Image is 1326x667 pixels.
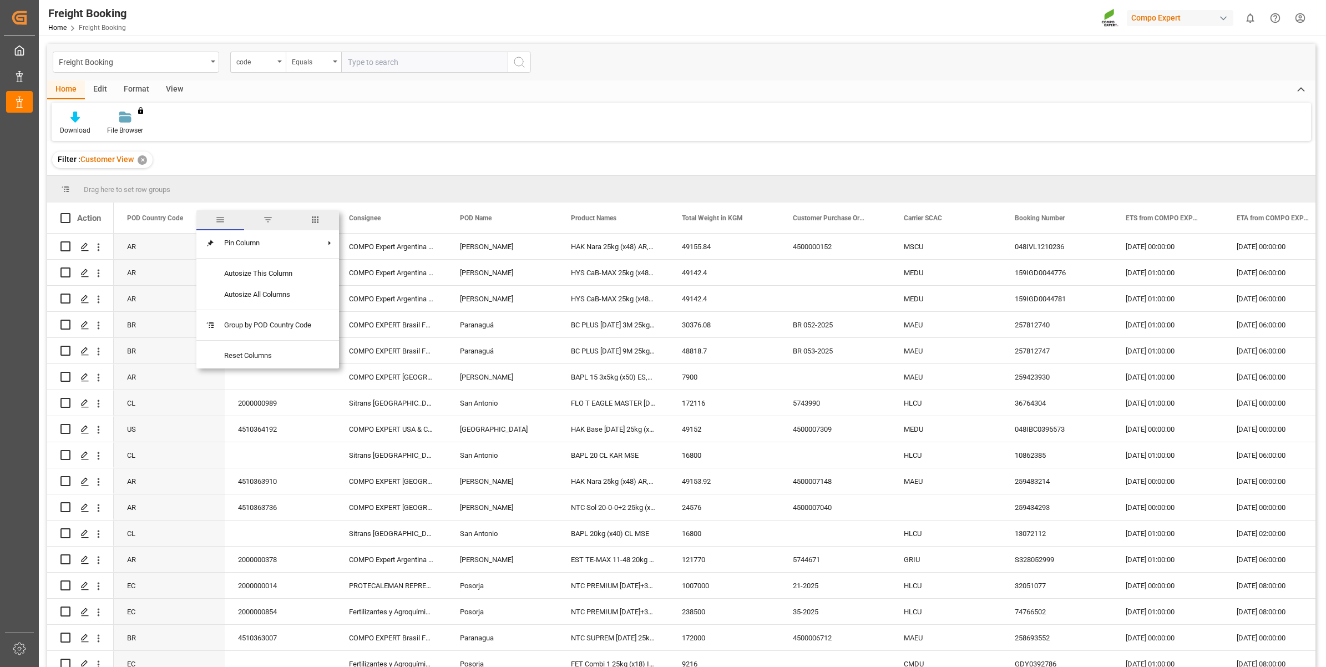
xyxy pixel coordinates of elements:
[890,547,1001,572] div: GRIU
[1112,364,1223,390] div: [DATE] 01:00:00
[336,625,447,650] div: COMPO EXPERT Brasil Fert. Ltda
[225,625,336,650] div: 4510363007
[336,468,447,494] div: COMPO EXPERT [GEOGRAPHIC_DATA] SRL
[447,521,558,546] div: San Antonio
[336,312,447,337] div: COMPO EXPERT Brasil Fert. Ltda, CE_BRASIL
[890,521,1001,546] div: HLCU
[890,260,1001,285] div: MEDU
[336,390,447,416] div: Sitrans [GEOGRAPHIC_DATA]
[77,213,101,223] div: Action
[1112,312,1223,337] div: [DATE] 01:00:00
[890,416,1001,442] div: MEDU
[47,521,114,547] div: Press SPACE to select this row.
[336,416,447,442] div: COMPO EXPERT USA & Canada, Inc
[84,185,170,194] span: Drag here to set row groups
[890,468,1001,494] div: MAEU
[1112,573,1223,598] div: [DATE] 00:00:00
[447,468,558,494] div: [PERSON_NAME]
[47,573,114,599] div: Press SPACE to select this row.
[447,364,558,390] div: [PERSON_NAME]
[1112,442,1223,468] div: [DATE] 01:00:00
[558,234,669,259] div: HAK Nara 25kg (x48) AR,GR,RS,TR MSE UN [PERSON_NAME] 18-18-18 25kg (x48) INT MSE
[47,234,114,260] div: Press SPACE to select this row.
[225,547,336,572] div: 2000000378
[215,315,320,336] span: Group by POD Country Code
[1015,214,1065,222] span: Booking Number
[114,599,225,624] div: EC
[780,625,890,650] div: 4500006712
[336,260,447,285] div: COMPO Expert Argentina SRL, Producto Elabora
[225,599,336,624] div: 2000000854
[780,312,890,337] div: BR 052-2025
[59,54,207,68] div: Freight Booking
[558,364,669,390] div: BAPL 15 3x5kg (x50) ES,PT,IT
[47,547,114,573] div: Press SPACE to select this row.
[447,573,558,598] div: Posorja
[780,338,890,363] div: BR 053-2025
[558,338,669,363] div: BC PLUS [DATE] 9M 25kg (x42) WW
[890,312,1001,337] div: MAEU
[114,494,225,520] div: AR
[1112,625,1223,650] div: [DATE] 00:00:00
[780,468,890,494] div: 4500007148
[225,468,336,494] div: 4510363910
[336,338,447,363] div: COMPO EXPERT Brasil Fert. Ltda, CE_BRASIL
[1001,312,1112,337] div: 257812740
[215,233,320,254] span: Pin Column
[114,364,225,390] div: AR
[1112,260,1223,285] div: [DATE] 01:00:00
[336,573,447,598] div: PROTECALEMAN REPRESENTACIONES, Químicas PROTEC S.A.
[669,573,780,598] div: 1007000
[1001,260,1112,285] div: 159IGD0044776
[571,214,616,222] span: Product Names
[336,286,447,311] div: COMPO Expert Argentina SRL, Producto Elabora
[447,599,558,624] div: Posorja
[1112,390,1223,416] div: [DATE] 01:00:00
[336,364,447,390] div: COMPO EXPERT [GEOGRAPHIC_DATA] SRL, Centro 3956
[286,52,341,73] button: open menu
[47,286,114,312] div: Press SPACE to select this row.
[447,390,558,416] div: San Antonio
[447,338,558,363] div: Paranaguá
[1001,338,1112,363] div: 257812747
[447,494,558,520] div: [PERSON_NAME]
[1001,521,1112,546] div: 13072112
[890,234,1001,259] div: MSCU
[669,260,780,285] div: 49142.4
[558,494,669,520] div: NTC Sol 20-0-0+2 25kg (x48) INT MSE
[58,155,80,164] span: Filter :
[1001,625,1112,650] div: 258693552
[1001,364,1112,390] div: 259423930
[780,573,890,598] div: 21-2025
[1001,547,1112,572] div: S328052999
[114,312,225,337] div: BR
[341,52,508,73] input: Type to search
[558,442,669,468] div: BAPL 20 CL KAR MSE
[669,625,780,650] div: 172000
[47,312,114,338] div: Press SPACE to select this row.
[47,364,114,390] div: Press SPACE to select this row.
[336,494,447,520] div: COMPO EXPERT [GEOGRAPHIC_DATA] SRL
[508,52,531,73] button: search button
[215,345,320,366] span: Reset Columns
[1112,494,1223,520] div: [DATE] 00:00:00
[558,468,669,494] div: HAK Nara 25kg (x48) AR,GR,RS,TR MSE UN;[PERSON_NAME] 18-18-18 25kg (x48) INT MSE [PERSON_NAME] 18...
[447,416,558,442] div: [GEOGRAPHIC_DATA]
[85,80,115,99] div: Edit
[1001,416,1112,442] div: 048IBC0395573
[47,442,114,468] div: Press SPACE to select this row.
[114,286,225,311] div: AR
[114,573,225,598] div: EC
[48,24,67,32] a: Home
[114,260,225,285] div: AR
[460,214,492,222] span: POD Name
[558,547,669,572] div: EST TE-MAX 11-48 20kg (x45) ES, PT MTO
[669,312,780,337] div: 30376.08
[47,390,114,416] div: Press SPACE to select this row.
[793,214,867,222] span: Customer Purchase Order Numbers
[53,52,219,73] button: open menu
[114,547,225,572] div: AR
[669,390,780,416] div: 172116
[890,625,1001,650] div: MAEU
[47,599,114,625] div: Press SPACE to select this row.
